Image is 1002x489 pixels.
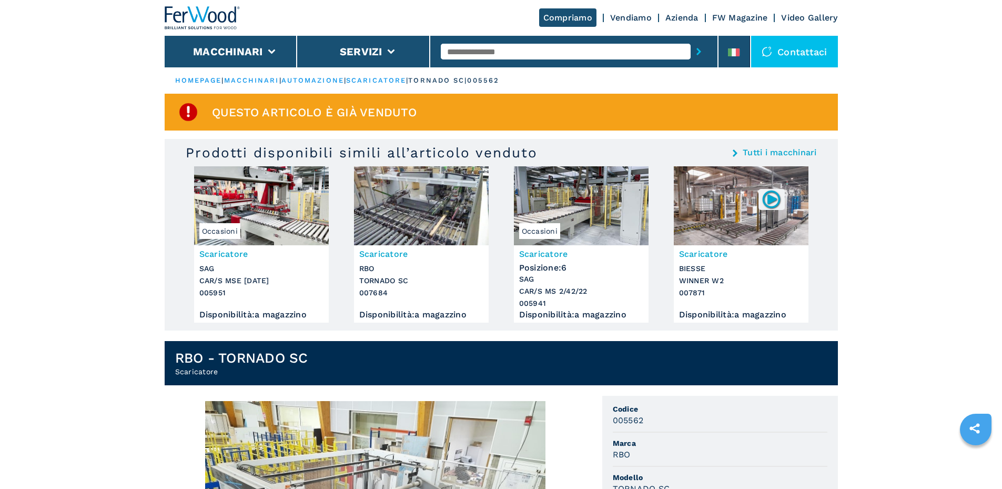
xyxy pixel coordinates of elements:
[957,442,994,481] iframe: Chat
[613,414,644,426] h3: 005562
[613,448,631,461] h3: RBO
[674,166,808,245] img: Scaricatore BIESSE WINNER W2
[194,166,329,245] img: Scaricatore SAG CAR/S MSE 1/25/12
[186,144,538,161] h3: Prodotti disponibili simili all’articolo venduto
[751,36,838,67] div: Contattaci
[340,45,382,58] button: Servizi
[467,76,499,85] p: 005562
[221,76,224,84] span: |
[679,263,803,299] h3: BIESSE WINNER W2 007871
[224,76,279,84] a: macchinari
[762,46,772,57] img: Contattaci
[175,76,222,84] a: HOMEPAGE
[519,260,643,271] div: Posizione : 6
[359,248,483,260] h3: Scaricatore
[199,263,323,299] h3: SAG CAR/S MSE [DATE] 005951
[712,13,768,23] a: FW Magazine
[199,223,240,239] span: Occasioni
[199,312,323,317] div: Disponibilità : a magazzino
[165,6,240,29] img: Ferwood
[514,166,649,323] a: Scaricatore SAG CAR/S MS 2/42/22OccasioniScaricatorePosizione:6SAGCAR/S MS 2/42/22005941Disponibi...
[679,312,803,317] div: Disponibilità : a magazzino
[175,350,308,366] h1: RBO - TORNADO SC
[610,13,652,23] a: Vendiamo
[519,273,643,310] h3: SAG CAR/S MS 2/42/22 005941
[199,248,323,260] h3: Scaricatore
[761,189,782,209] img: 007871
[175,366,308,377] h2: Scaricatore
[194,166,329,323] a: Scaricatore SAG CAR/S MSE 1/25/12OccasioniScaricatoreSAGCAR/S MSE [DATE]005951Disponibilità:a mag...
[212,106,417,118] span: Questo articolo è già venduto
[406,76,408,84] span: |
[679,248,803,260] h3: Scaricatore
[359,312,483,317] div: Disponibilità : a magazzino
[408,76,467,85] p: tornado sc |
[281,76,344,84] a: automazione
[279,76,281,84] span: |
[346,76,406,84] a: scaricatore
[344,76,346,84] span: |
[743,148,817,157] a: Tutti i macchinari
[691,39,707,64] button: submit-button
[665,13,699,23] a: Azienda
[613,404,827,414] span: Codice
[781,13,837,23] a: Video Gallery
[674,166,808,323] a: Scaricatore BIESSE WINNER W2007871ScaricatoreBIESSEWINNER W2007871Disponibilità:a magazzino
[359,263,483,299] h3: RBO TORNADO SC 007684
[519,312,643,317] div: Disponibilità : a magazzino
[354,166,489,245] img: Scaricatore RBO TORNADO SC
[613,438,827,448] span: Marca
[613,472,827,483] span: Modello
[961,415,988,442] a: sharethis
[539,8,596,27] a: Compriamo
[193,45,263,58] button: Macchinari
[354,166,489,323] a: Scaricatore RBO TORNADO SCScaricatoreRBOTORNADO SC007684Disponibilità:a magazzino
[178,102,199,123] img: SoldProduct
[519,248,643,260] h3: Scaricatore
[519,223,560,239] span: Occasioni
[514,166,649,245] img: Scaricatore SAG CAR/S MS 2/42/22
